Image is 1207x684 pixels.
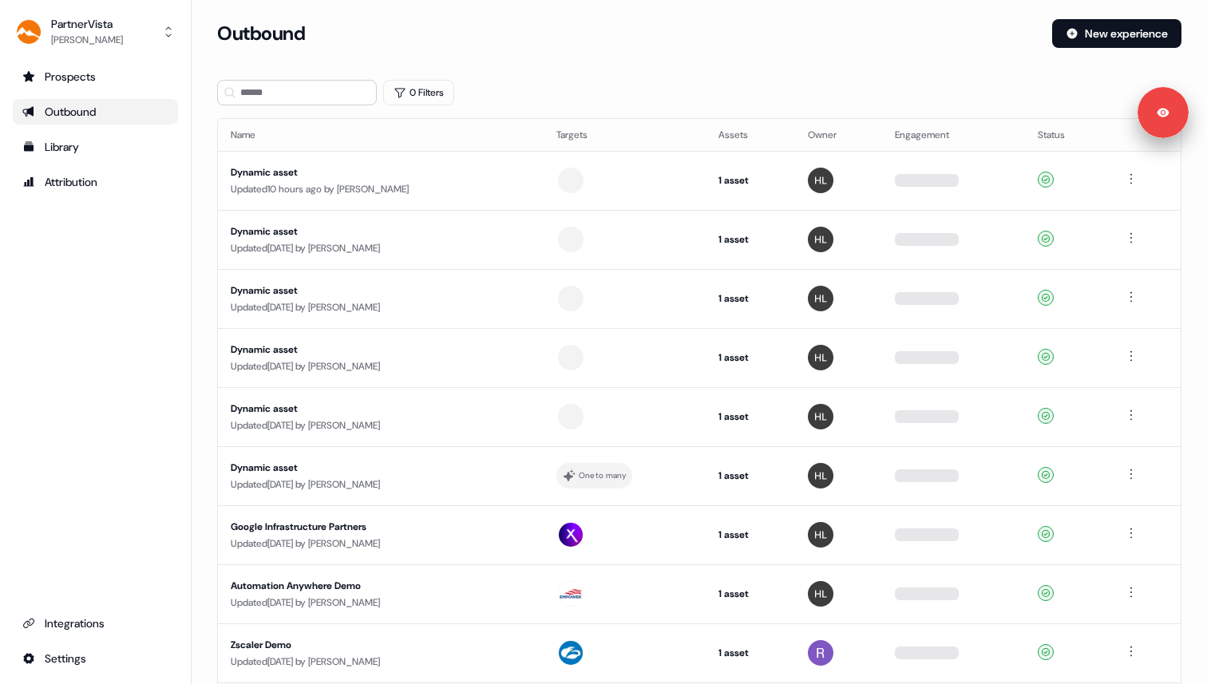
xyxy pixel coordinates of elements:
a: Go to integrations [13,646,178,671]
div: 1 asset [718,468,782,484]
a: Go to templates [13,134,178,160]
div: Google Infrastructure Partners [231,519,531,535]
div: Settings [22,650,168,666]
a: Go to attribution [13,169,178,195]
div: Updated 10 hours ago by [PERSON_NAME] [231,181,531,197]
img: Hondo [808,286,833,311]
button: PartnerVista[PERSON_NAME] [13,13,178,51]
div: Updated [DATE] by [PERSON_NAME] [231,358,531,374]
div: Attribution [22,174,168,190]
div: Updated [DATE] by [PERSON_NAME] [231,299,531,315]
img: Rick [808,640,833,666]
div: Integrations [22,615,168,631]
img: Hondo [808,522,833,548]
th: Name [218,119,544,151]
div: Dynamic asset [231,164,531,180]
div: Updated [DATE] by [PERSON_NAME] [231,654,531,670]
div: 1 asset [718,645,782,661]
div: Automation Anywhere Demo [231,578,531,594]
div: Prospects [22,69,168,85]
div: 1 asset [718,527,782,543]
div: Dynamic asset [231,342,531,358]
a: Go to integrations [13,611,178,636]
div: Outbound [22,104,168,120]
div: Zscaler Demo [231,637,531,653]
img: Hondo [808,168,833,193]
th: Targets [544,119,706,151]
th: Engagement [882,119,1025,151]
img: Hondo [808,404,833,429]
a: Go to outbound experience [13,99,178,125]
th: Status [1025,119,1110,151]
button: 0 Filters [383,80,454,105]
div: 1 asset [718,231,782,247]
div: 1 asset [718,586,782,602]
div: Updated [DATE] by [PERSON_NAME] [231,417,531,433]
div: Updated [DATE] by [PERSON_NAME] [231,240,531,256]
div: Library [22,139,168,155]
div: 1 asset [718,172,782,188]
div: 1 asset [718,291,782,306]
a: Go to prospects [13,64,178,89]
div: Dynamic asset [231,460,531,476]
th: Assets [706,119,795,151]
div: Updated [DATE] by [PERSON_NAME] [231,536,531,552]
div: PartnerVista [51,16,123,32]
div: Dynamic asset [231,223,531,239]
button: New experience [1052,19,1181,48]
div: 1 asset [718,409,782,425]
div: [PERSON_NAME] [51,32,123,48]
img: Hondo [808,227,833,252]
img: Hondo [808,581,833,607]
div: 1 asset [718,350,782,366]
img: Hondo [808,463,833,488]
div: Dynamic asset [231,401,531,417]
img: Hondo [808,345,833,370]
div: One to many [579,469,626,483]
div: Updated [DATE] by [PERSON_NAME] [231,476,531,492]
div: Updated [DATE] by [PERSON_NAME] [231,595,531,611]
h3: Outbound [217,22,305,45]
div: Dynamic asset [231,283,531,299]
th: Owner [795,119,882,151]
